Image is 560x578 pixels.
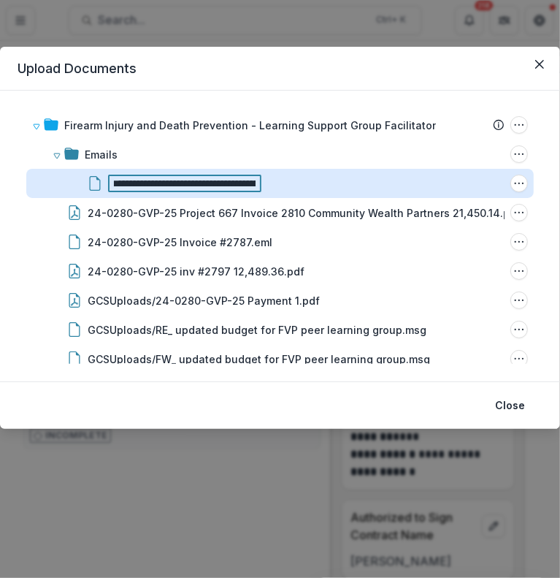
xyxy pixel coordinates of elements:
button: Close [528,53,551,76]
div: GCSUploads/24-0280-GVP-25 Payment 1.pdfGCSUploads/24-0280-GVP-25 Payment 1.pdf Options [26,286,534,315]
button: 24-0280-GVP-25 Invoice #2787.eml Options [510,233,528,251]
div: GCSUploads/RE_ updated budget for FVP peer learning group.msg [88,322,426,338]
div: EmailsEmails Options [26,140,534,169]
div: 24-0280-GVP-25 Invoice #2787.eml [88,235,272,250]
div: 24-0280-GVP-25 Project 667 Invoice 2810 Community Wealth Partners 21,450.14.pdf [88,205,521,221]
button: 24-0280-GVP-25 inv #2797 12,489.36.pdf Options [510,262,528,280]
div: Firearm Injury and Death Prevention - Learning Support Group Facilitator [64,118,436,133]
button: GCSUploads/24-0280-GVP-25 Payment 1.pdf Options [510,292,528,309]
div: GCSUploads/FW_ updated budget for FVP peer learning group.msgGCSUploads/FW_ updated budget for FV... [26,344,534,373]
button: Emails Options [510,145,528,163]
div: 24-0280-GVP-25 Invoice #2787.eml24-0280-GVP-25 Invoice #2787.eml Options [26,227,534,256]
div: 24-0280-GVP-25 inv #2797 12,489.36.pdf [88,264,304,279]
div: EmailsEmails OptionsApproval for RV site in lieu of hotel for FVP learning group Kansas City conv... [26,140,534,198]
div: Approval for RV site in lieu of hotel for FVP learning group Kansas City convening.msg Options [26,169,534,198]
div: 24-0280-GVP-25 inv #2797 12,489.36.pdf24-0280-GVP-25 inv #2797 12,489.36.pdf Options [26,256,534,286]
div: GCSUploads/RE_ updated budget for FVP peer learning group.msgGCSUploads/RE_ updated budget for FV... [26,315,534,344]
button: Firearm Injury and Death Prevention - Learning Support Group Facilitator Options [510,116,528,134]
div: Emails [85,147,118,162]
button: 24-0280-GVP-25 Project 667 Invoice 2810 Community Wealth Partners 21,450.14.pdf Options [510,204,528,221]
div: 24-0280-GVP-25 Project 667 Invoice 2810 Community Wealth Partners 21,450.14.pdf24-0280-GVP-25 Pro... [26,198,534,227]
div: GCSUploads/24-0280-GVP-25 Payment 1.pdf [88,293,320,308]
button: GCSUploads/RE_ updated budget for FVP peer learning group.msg Options [510,321,528,338]
div: Firearm Injury and Death Prevention - Learning Support Group FacilitatorFirearm Injury and Death ... [26,110,534,140]
button: Close [486,394,534,417]
button: GCSUploads/FW_ updated budget for FVP peer learning group.msg Options [510,350,528,368]
button: Approval for RV site in lieu of hotel for FVP learning group Kansas City convening.msg Options [510,175,528,192]
div: GCSUploads/FW_ updated budget for FVP peer learning group.msg [88,351,430,367]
